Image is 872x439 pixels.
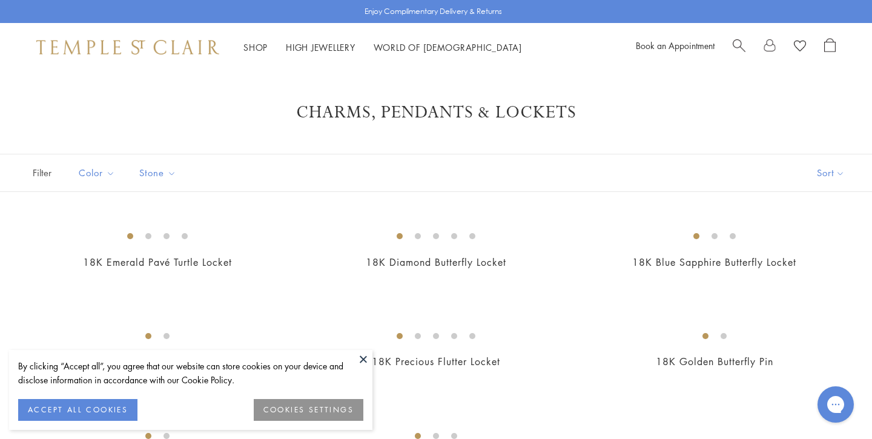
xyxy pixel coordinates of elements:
[243,40,522,55] nav: Main navigation
[243,41,268,53] a: ShopShop
[794,38,806,56] a: View Wishlist
[83,256,232,269] a: 18K Emerald Pavé Turtle Locket
[790,154,872,191] button: Show sort by
[374,41,522,53] a: World of [DEMOGRAPHIC_DATA]World of [DEMOGRAPHIC_DATA]
[365,5,502,18] p: Enjoy Complimentary Delivery & Returns
[366,256,506,269] a: 18K Diamond Butterfly Locket
[130,159,185,186] button: Stone
[70,159,124,186] button: Color
[632,256,796,269] a: 18K Blue Sapphire Butterfly Locket
[73,165,124,180] span: Color
[824,38,836,56] a: Open Shopping Bag
[18,399,137,421] button: ACCEPT ALL COOKIES
[656,355,773,368] a: 18K Golden Butterfly Pin
[254,399,363,421] button: COOKIES SETTINGS
[372,355,500,368] a: 18K Precious Flutter Locket
[286,41,355,53] a: High JewelleryHigh Jewellery
[636,39,715,51] a: Book an Appointment
[36,40,219,54] img: Temple St. Clair
[733,38,745,56] a: Search
[133,165,185,180] span: Stone
[18,359,363,387] div: By clicking “Accept all”, you agree that our website can store cookies on your device and disclos...
[48,102,824,124] h1: Charms, Pendants & Lockets
[811,382,860,427] iframe: Gorgias live chat messenger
